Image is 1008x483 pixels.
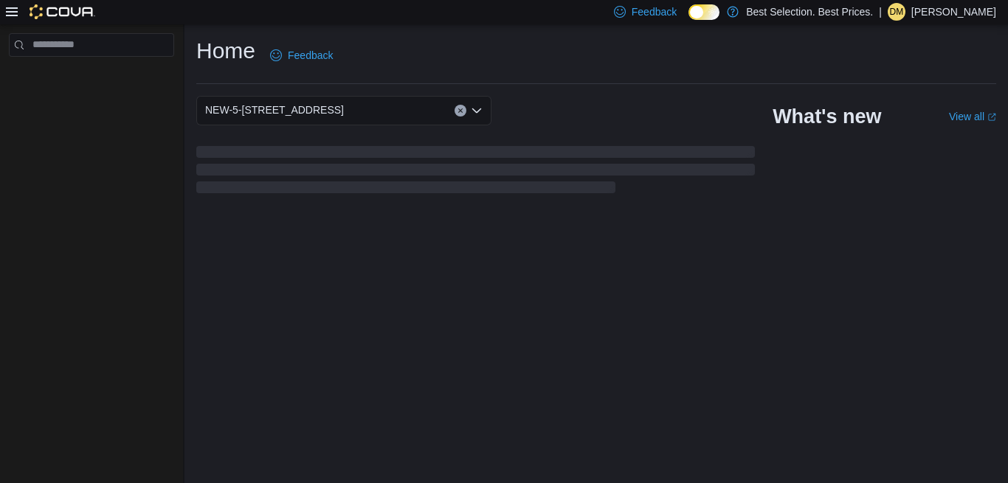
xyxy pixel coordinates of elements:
[455,105,466,117] button: Clear input
[30,4,95,19] img: Cova
[205,101,344,119] span: NEW-5-[STREET_ADDRESS]
[688,4,719,20] input: Dark Mode
[949,111,996,122] a: View allExternal link
[987,113,996,122] svg: External link
[888,3,905,21] div: Darby Marcellus
[890,3,904,21] span: DM
[632,4,677,19] span: Feedback
[471,105,483,117] button: Open list of options
[688,20,689,21] span: Dark Mode
[288,48,333,63] span: Feedback
[746,3,873,21] p: Best Selection. Best Prices.
[264,41,339,70] a: Feedback
[879,3,882,21] p: |
[9,60,174,95] nav: Complex example
[911,3,996,21] p: [PERSON_NAME]
[196,36,255,66] h1: Home
[196,149,755,196] span: Loading
[773,105,881,128] h2: What's new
